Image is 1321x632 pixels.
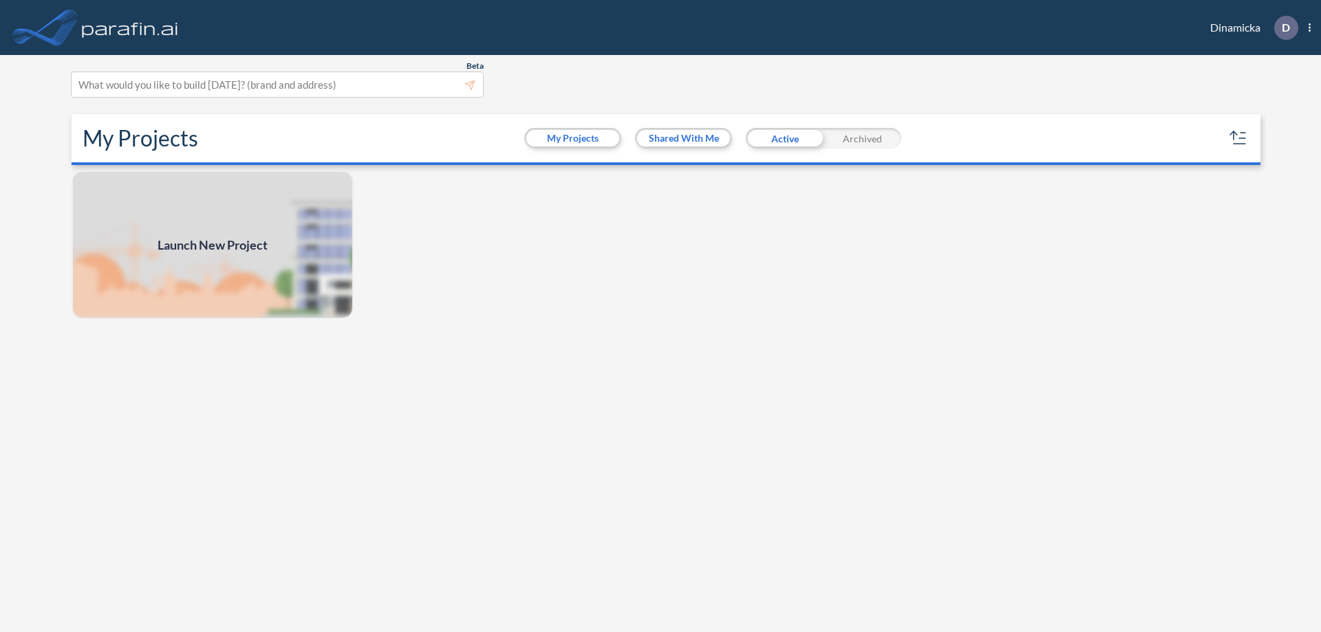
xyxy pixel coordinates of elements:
[1190,16,1311,40] div: Dinamicka
[466,61,484,72] span: Beta
[526,130,619,146] button: My Projects
[83,125,198,151] h2: My Projects
[1227,127,1249,149] button: sort
[72,171,354,319] img: add
[746,128,824,149] div: Active
[637,130,730,146] button: Shared With Me
[158,236,268,254] span: Launch New Project
[1282,21,1290,34] p: D
[824,128,901,149] div: Archived
[79,14,181,41] img: logo
[72,171,354,319] a: Launch New Project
